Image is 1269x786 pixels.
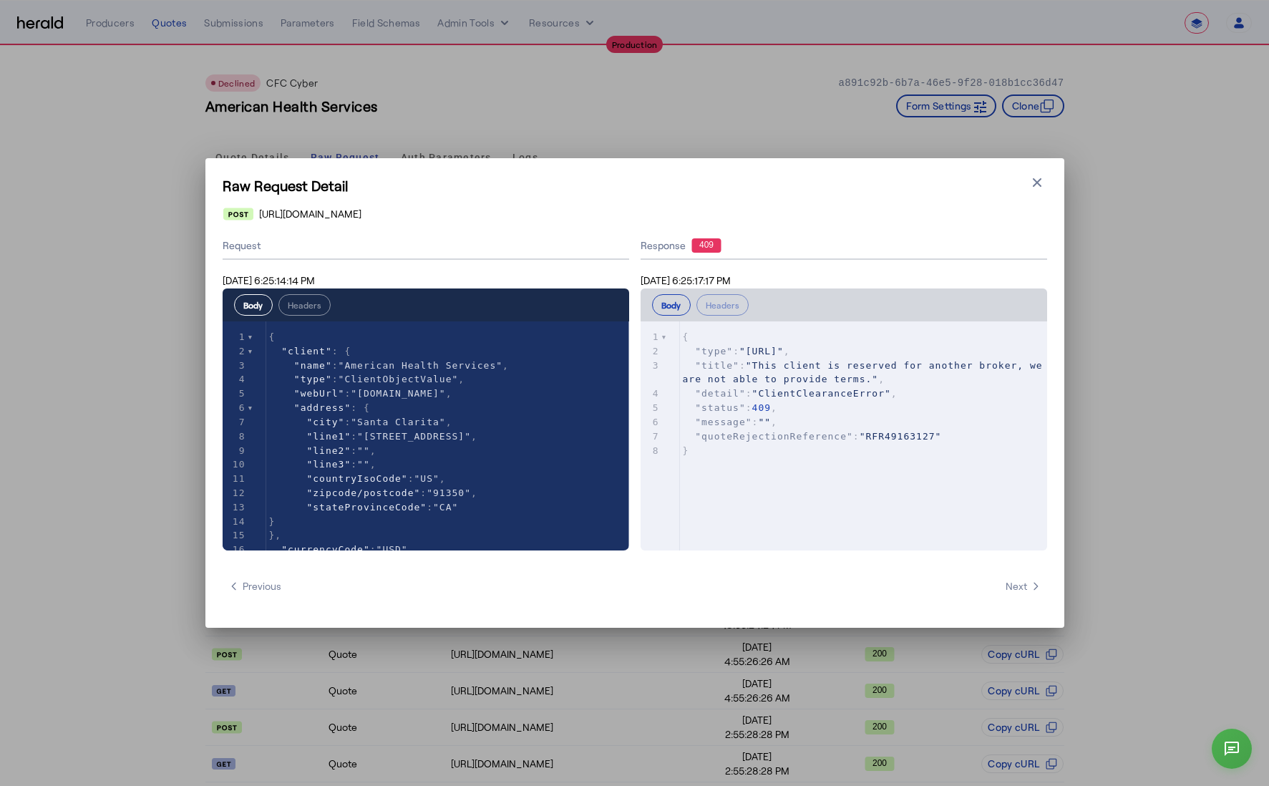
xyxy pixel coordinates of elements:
span: "American Health Services" [339,360,503,371]
div: 14 [223,515,248,529]
span: : , [269,431,477,442]
div: Request [223,233,629,260]
text: 409 [699,240,713,250]
div: 2 [641,344,661,359]
span: : [269,502,459,513]
span: : , [269,473,446,484]
span: : , [269,374,465,384]
span: "title" [695,360,739,371]
span: "type" [695,346,733,356]
div: 7 [641,430,661,444]
button: Next [1000,573,1047,599]
span: : , [269,417,452,427]
span: "" [758,417,771,427]
span: "US" [414,473,439,484]
span: "CA" [433,502,458,513]
div: 1 [641,330,661,344]
button: Headers [696,294,749,316]
div: 4 [641,387,661,401]
div: 8 [223,430,248,444]
span: } [269,516,276,527]
span: "[URL]" [739,346,784,356]
span: "[STREET_ADDRESS]" [357,431,471,442]
span: "USD" [376,544,408,555]
span: "" [357,445,370,456]
span: "countryIsoCode" [306,473,407,484]
span: : , [683,402,778,413]
span: [DATE] 6:25:17:17 PM [641,274,731,286]
span: : , [683,388,898,399]
span: "zipcode/postcode" [306,487,420,498]
button: Body [234,294,273,316]
span: 409 [752,402,771,413]
span: "ClientClearanceError" [752,388,891,399]
span: "type" [294,374,332,384]
span: "line2" [306,445,351,456]
div: Response [641,238,1047,253]
div: 6 [641,415,661,430]
span: "detail" [695,388,746,399]
span: : { [269,402,370,413]
span: : , [269,360,510,371]
span: : [683,431,942,442]
div: 3 [641,359,661,373]
div: 1 [223,330,248,344]
div: 10 [223,457,248,472]
div: 5 [223,387,248,401]
span: : , [269,544,414,555]
span: "city" [306,417,344,427]
span: : , [683,346,790,356]
span: "stateProvinceCode" [306,502,427,513]
span: "ClientObjectValue" [339,374,459,384]
span: }, [269,530,282,540]
button: Previous [223,573,287,599]
span: [DATE] 6:25:14:14 PM [223,274,315,286]
span: : , [269,487,477,498]
div: 8 [641,444,661,458]
span: "message" [695,417,752,427]
span: : , [683,360,1049,385]
span: "This client is reserved for another broker, we are not able to provide terms." [683,360,1049,385]
span: { [683,331,689,342]
span: "91350" [427,487,471,498]
span: "client" [281,346,332,356]
span: : , [269,459,376,470]
div: 11 [223,472,248,486]
span: : { [269,346,351,356]
div: 6 [223,401,248,415]
span: "name" [294,360,332,371]
button: Body [652,294,691,316]
span: "quoteRejectionReference" [695,431,853,442]
div: 3 [223,359,248,373]
span: : , [683,417,778,427]
span: "RFR49163127" [860,431,942,442]
span: [URL][DOMAIN_NAME] [259,207,361,221]
span: } [683,445,689,456]
span: : , [269,445,376,456]
div: 13 [223,500,248,515]
span: Previous [228,579,281,593]
div: 15 [223,528,248,543]
span: : , [269,388,452,399]
h1: Raw Request Detail [223,175,1047,195]
span: "currencyCode" [281,544,370,555]
span: "line1" [306,431,351,442]
span: Next [1006,579,1041,593]
div: 4 [223,372,248,387]
span: "[DOMAIN_NAME]" [351,388,445,399]
div: 2 [223,344,248,359]
div: 12 [223,486,248,500]
div: 7 [223,415,248,430]
span: "" [357,459,370,470]
span: "webUrl" [294,388,345,399]
div: 9 [223,444,248,458]
div: 16 [223,543,248,557]
span: { [269,331,276,342]
button: Headers [278,294,331,316]
span: "status" [695,402,746,413]
div: 5 [641,401,661,415]
span: "line3" [306,459,351,470]
span: "address" [294,402,351,413]
span: "Santa Clarita" [351,417,445,427]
